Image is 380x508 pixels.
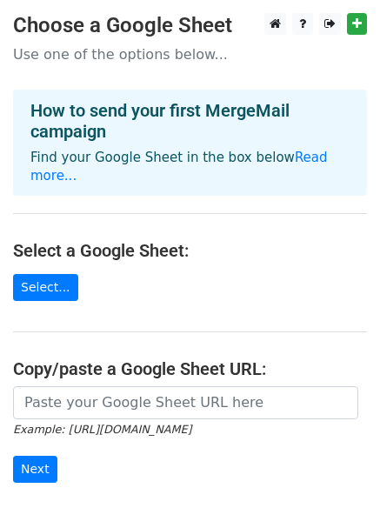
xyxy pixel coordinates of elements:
[13,456,57,483] input: Next
[13,386,358,419] input: Paste your Google Sheet URL here
[13,240,367,261] h4: Select a Google Sheet:
[13,45,367,63] p: Use one of the options below...
[30,100,350,142] h4: How to send your first MergeMail campaign
[30,149,350,185] p: Find your Google Sheet in the box below
[13,423,191,436] small: Example: [URL][DOMAIN_NAME]
[13,274,78,301] a: Select...
[13,358,367,379] h4: Copy/paste a Google Sheet URL:
[13,13,367,38] h3: Choose a Google Sheet
[30,150,328,184] a: Read more...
